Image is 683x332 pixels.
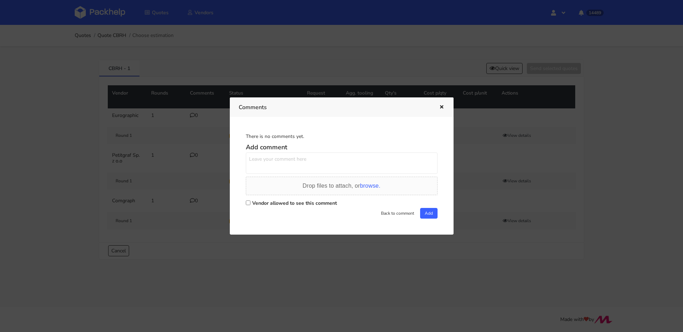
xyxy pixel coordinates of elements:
span: Drop files to attach, or [303,183,381,189]
button: Back to comment [376,208,419,219]
span: browse. [360,183,380,189]
div: There is no comments yet. [246,133,438,140]
h5: Add comment [246,143,438,151]
button: Add [420,208,438,219]
label: Vendor allowed to see this comment [252,200,337,207]
h3: Comments [239,102,428,112]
